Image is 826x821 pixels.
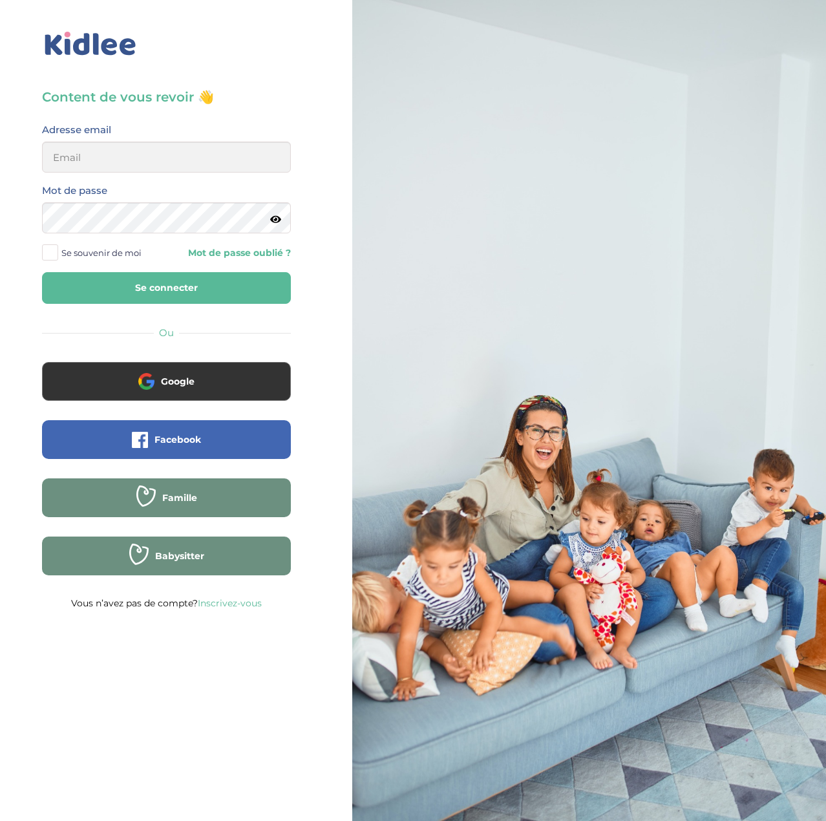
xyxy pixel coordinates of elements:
span: Babysitter [155,549,204,562]
p: Vous n’avez pas de compte? [42,595,291,612]
button: Google [42,362,291,401]
a: Mot de passe oublié ? [176,247,291,259]
a: Babysitter [42,559,291,571]
button: Se connecter [42,272,291,304]
span: Famille [162,491,197,504]
button: Famille [42,478,291,517]
h3: Content de vous revoir 👋 [42,88,291,106]
button: Babysitter [42,537,291,575]
img: logo_kidlee_bleu [42,29,139,59]
img: facebook.png [132,432,148,448]
label: Adresse email [42,122,111,138]
a: Google [42,384,291,396]
span: Facebook [154,433,201,446]
span: Ou [159,326,174,339]
label: Mot de passe [42,182,107,199]
button: Facebook [42,420,291,459]
span: Google [161,375,195,388]
a: Inscrivez-vous [198,597,262,609]
input: Email [42,142,291,173]
a: Famille [42,500,291,513]
a: Facebook [42,442,291,454]
span: Se souvenir de moi [61,244,142,261]
img: google.png [138,373,154,389]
